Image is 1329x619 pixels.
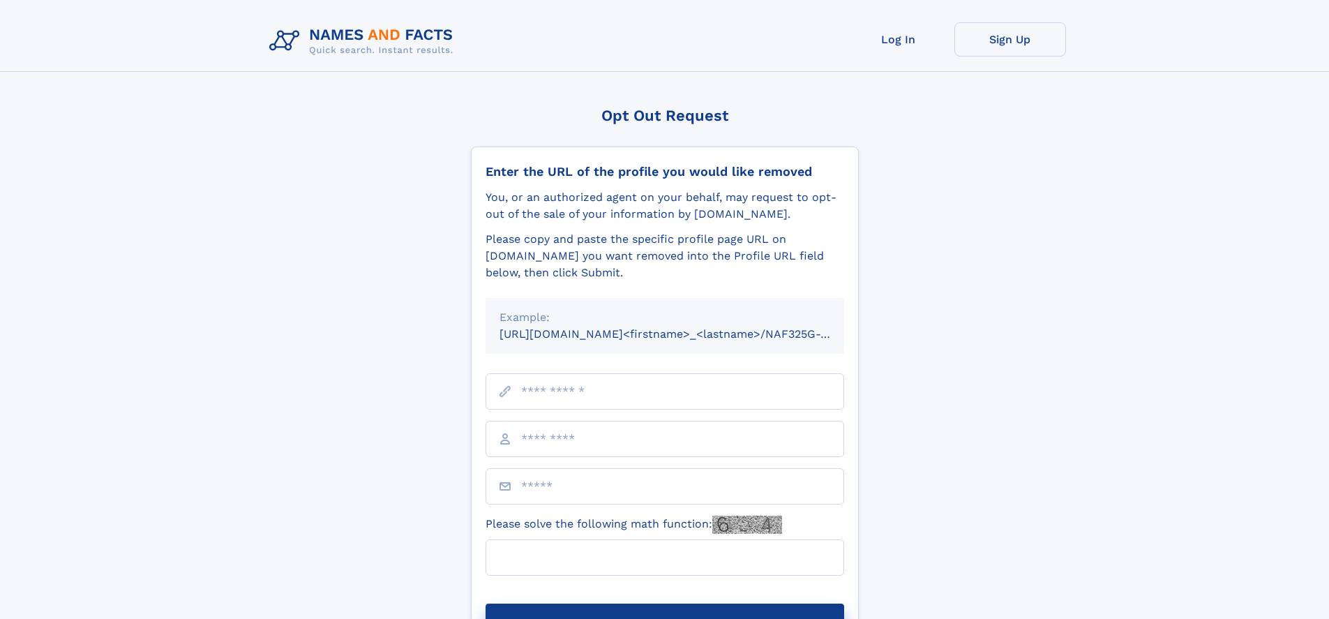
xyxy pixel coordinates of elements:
[843,22,954,57] a: Log In
[500,327,871,341] small: [URL][DOMAIN_NAME]<firstname>_<lastname>/NAF325G-xxxxxxxx
[471,107,859,124] div: Opt Out Request
[486,516,782,534] label: Please solve the following math function:
[486,189,844,223] div: You, or an authorized agent on your behalf, may request to opt-out of the sale of your informatio...
[264,22,465,60] img: Logo Names and Facts
[486,164,844,179] div: Enter the URL of the profile you would like removed
[486,231,844,281] div: Please copy and paste the specific profile page URL on [DOMAIN_NAME] you want removed into the Pr...
[954,22,1066,57] a: Sign Up
[500,309,830,326] div: Example:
